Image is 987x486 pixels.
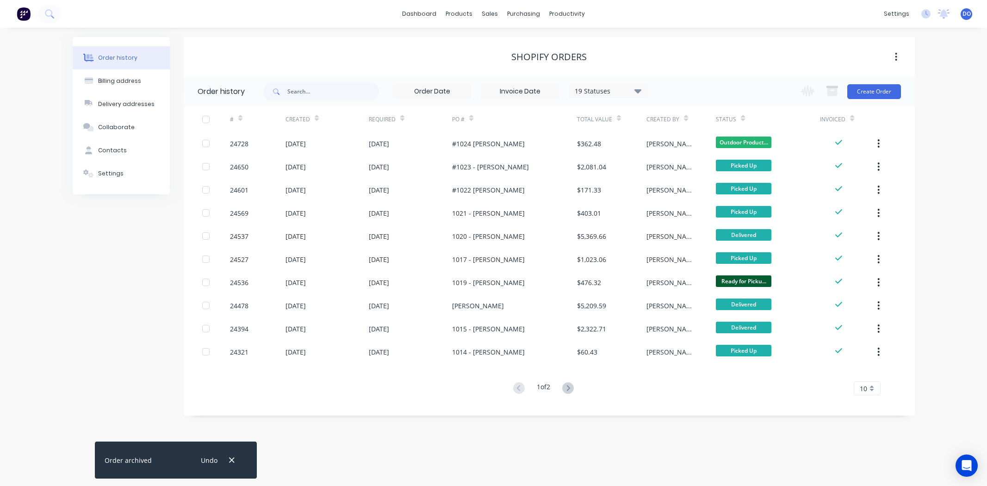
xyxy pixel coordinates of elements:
div: Delivery addresses [98,100,155,108]
div: [DATE] [369,278,389,287]
div: [DATE] [286,162,306,172]
div: [PERSON_NAME] [646,255,697,264]
div: [DATE] [286,255,306,264]
div: 24527 [230,255,248,264]
span: Delivered [716,322,771,333]
div: 1 of 2 [537,382,550,395]
div: [DATE] [369,208,389,218]
button: Settings [73,162,170,185]
div: Open Intercom Messenger [956,455,978,477]
div: Order history [198,86,245,97]
div: [DATE] [369,139,389,149]
div: 24394 [230,324,248,334]
div: 1014 - [PERSON_NAME] [452,347,525,357]
button: Delivery addresses [73,93,170,116]
div: [DATE] [369,185,389,195]
div: [DATE] [369,255,389,264]
div: $5,369.66 [577,231,606,241]
div: Created [286,115,310,124]
div: [DATE] [286,208,306,218]
div: [PERSON_NAME] [646,208,697,218]
span: 10 [860,384,867,393]
button: Undo [196,454,223,467]
div: purchasing [503,7,545,21]
div: $403.01 [577,208,601,218]
div: # [230,106,286,132]
div: 1021 - [PERSON_NAME] [452,208,525,218]
div: 24536 [230,278,248,287]
div: 24650 [230,162,248,172]
div: $171.33 [577,185,601,195]
div: SHOPIFY ORDERS [511,51,587,62]
div: [PERSON_NAME] [646,278,697,287]
div: [DATE] [286,278,306,287]
div: Total Value [577,106,646,132]
div: [DATE] [369,231,389,241]
div: settings [879,7,914,21]
div: [DATE] [286,139,306,149]
input: Order Date [393,85,471,99]
div: Order history [98,54,137,62]
div: Created [286,106,369,132]
div: [DATE] [286,231,306,241]
span: DO [962,10,971,18]
span: Picked Up [716,160,771,171]
div: PO # [452,115,465,124]
button: Create Order [847,84,901,99]
span: Delivered [716,299,771,310]
span: Picked Up [716,345,771,356]
div: Collaborate [98,123,135,131]
div: $2,322.71 [577,324,606,334]
div: Settings [98,169,124,178]
div: Invoiced [820,115,845,124]
div: Status [716,115,736,124]
div: $60.43 [577,347,597,357]
div: 24569 [230,208,248,218]
button: Billing address [73,69,170,93]
div: [DATE] [369,347,389,357]
div: [DATE] [369,162,389,172]
div: [DATE] [286,301,306,311]
div: Contacts [98,146,127,155]
div: [PERSON_NAME] [646,347,697,357]
div: #1022 [PERSON_NAME] [452,185,525,195]
div: products [441,7,477,21]
span: Picked Up [716,206,771,218]
div: [DATE] [286,185,306,195]
div: $2,081.04 [577,162,606,172]
div: 1020 - [PERSON_NAME] [452,231,525,241]
div: [PERSON_NAME] [646,162,697,172]
button: Contacts [73,139,170,162]
span: Picked Up [716,183,771,194]
div: [PERSON_NAME] [646,301,697,311]
div: #1024 [PERSON_NAME] [452,139,525,149]
input: Search... [287,82,379,101]
button: Order history [73,46,170,69]
div: Billing address [98,77,141,85]
div: 24537 [230,231,248,241]
div: $1,023.06 [577,255,606,264]
div: PO # [452,106,577,132]
span: Ready for Picku... [716,275,771,287]
div: 1015 - [PERSON_NAME] [452,324,525,334]
div: $362.48 [577,139,601,149]
div: $476.32 [577,278,601,287]
div: [PERSON_NAME] [452,301,504,311]
div: #1023 - [PERSON_NAME] [452,162,529,172]
span: Delivered [716,229,771,241]
div: Required [369,115,396,124]
div: [DATE] [369,301,389,311]
img: Factory [17,7,31,21]
div: [DATE] [286,347,306,357]
div: [DATE] [369,324,389,334]
div: [PERSON_NAME] [646,139,697,149]
a: dashboard [397,7,441,21]
div: [PERSON_NAME] [646,185,697,195]
div: [DATE] [286,324,306,334]
div: Order archived [105,455,152,465]
div: 24321 [230,347,248,357]
div: # [230,115,234,124]
div: Status [716,106,820,132]
div: [PERSON_NAME] [646,324,697,334]
div: [PERSON_NAME] [646,231,697,241]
